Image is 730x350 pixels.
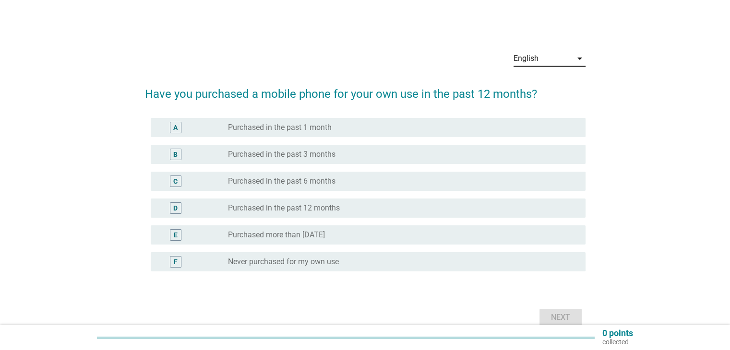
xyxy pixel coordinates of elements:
label: Purchased in the past 1 month [228,123,332,132]
div: C [173,176,178,187]
div: A [173,123,178,133]
label: Purchased in the past 6 months [228,176,335,186]
p: collected [602,338,633,346]
label: Purchased in the past 12 months [228,203,340,213]
div: English [514,54,539,63]
div: F [174,257,178,267]
div: D [173,203,178,213]
i: arrow_drop_down [574,53,586,64]
label: Never purchased for my own use [228,257,339,267]
div: E [174,230,178,240]
label: Purchased more than [DATE] [228,230,325,240]
p: 0 points [602,329,633,338]
label: Purchased in the past 3 months [228,150,335,159]
div: B [173,150,178,160]
h2: Have you purchased a mobile phone for your own use in the past 12 months? [145,76,586,103]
